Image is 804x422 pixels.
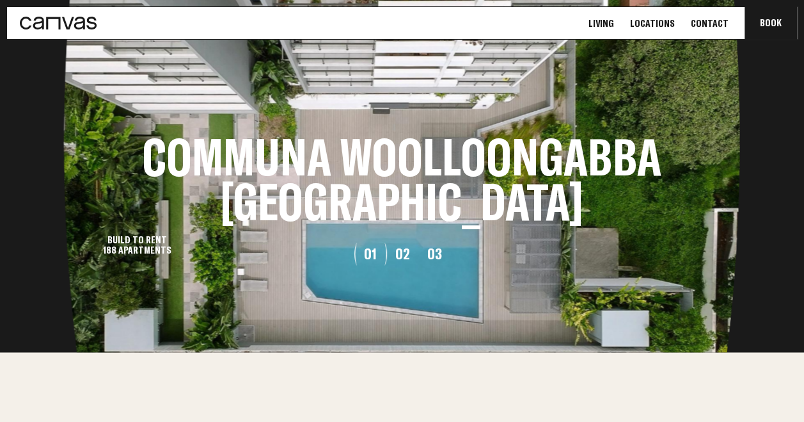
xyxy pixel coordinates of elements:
a: Locations [626,17,679,30]
button: 03 [418,246,450,261]
button: 02 [386,246,418,261]
button: 01 [354,246,386,261]
a: Contact [687,17,732,30]
a: Living [585,17,618,30]
button: Book [745,7,797,39]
